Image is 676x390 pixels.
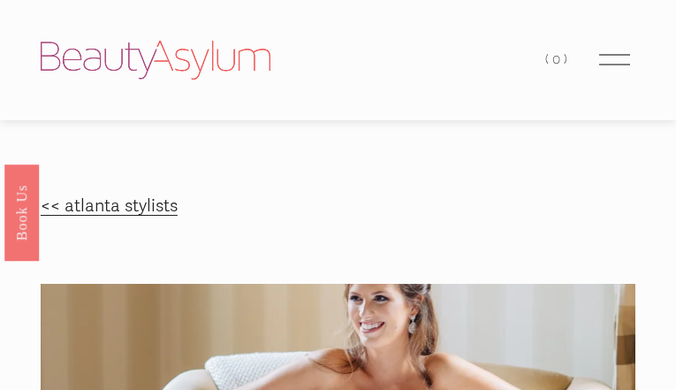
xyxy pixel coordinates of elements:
[41,41,270,80] img: Beauty Asylum | Bridal Hair &amp; Makeup Charlotte &amp; Atlanta
[545,51,552,67] span: (
[4,164,39,260] a: Book Us
[564,51,571,67] span: )
[41,195,178,217] a: << atlanta stylists
[552,51,564,67] span: 0
[545,48,570,72] a: 0 items in cart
